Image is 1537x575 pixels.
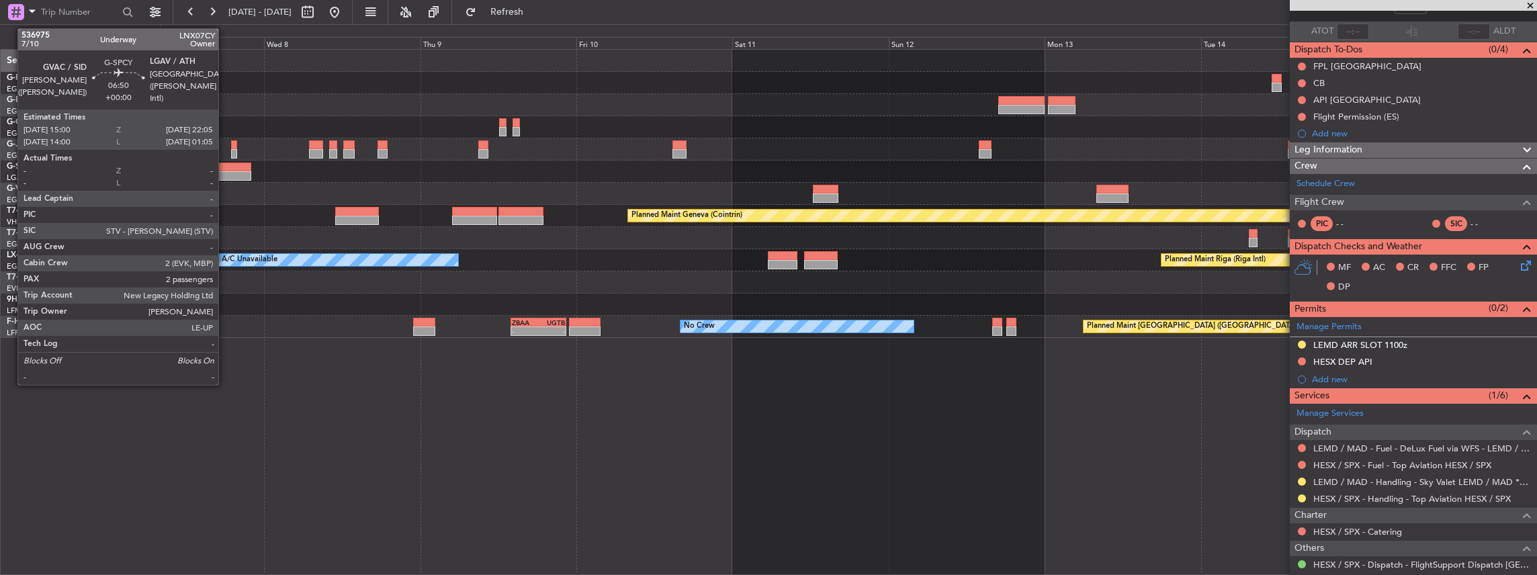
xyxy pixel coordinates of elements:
[7,296,77,304] a: 9H-LPZLegacy 500
[1297,407,1364,421] a: Manage Services
[7,140,38,148] span: G-JAGA
[1493,25,1516,38] span: ALDT
[1294,425,1331,440] span: Dispatch
[7,106,42,116] a: EGSS/STN
[1312,373,1530,385] div: Add new
[1313,493,1511,504] a: HESX / SPX - Handling - Top Aviation HESX / SPX
[7,229,79,237] a: T7-LZZIPraetor 600
[576,37,732,49] div: Fri 10
[1294,142,1362,158] span: Leg Information
[228,6,292,18] span: [DATE] - [DATE]
[732,37,888,49] div: Sat 11
[512,318,538,326] div: ZBAA
[7,96,83,104] a: G-ENRGPraetor 600
[7,261,47,271] a: EGGW/LTN
[1445,216,1467,231] div: SIC
[1313,111,1399,122] div: Flight Permission (ES)
[7,173,43,183] a: LGAV/ATH
[7,306,46,316] a: LFMD/CEQ
[7,163,36,171] span: G-SPCY
[7,217,46,227] a: VHHH/HKG
[1313,559,1530,570] a: HESX / SPX - Dispatch - FlightSupport Dispatch [GEOGRAPHIC_DATA]
[1294,508,1327,523] span: Charter
[1470,218,1501,230] div: - -
[1313,356,1372,367] div: HESX DEP API
[1297,320,1362,334] a: Manage Permits
[41,2,118,22] input: Trip Number
[1294,541,1324,556] span: Others
[7,74,41,82] span: G-FOMO
[1311,25,1333,38] span: ATOT
[7,185,40,193] span: G-VNOR
[1297,177,1355,191] a: Schedule Crew
[1313,459,1491,471] a: HESX / SPX - Fuel - Top Aviation HESX / SPX
[7,140,85,148] a: G-JAGAPhenom 300
[1312,128,1530,139] div: Add new
[1087,316,1299,337] div: Planned Maint [GEOGRAPHIC_DATA] ([GEOGRAPHIC_DATA])
[1479,261,1489,275] span: FP
[7,283,40,294] a: EVRA/RIX
[539,318,565,326] div: UGTB
[7,251,36,259] span: LX-TRO
[108,37,264,49] div: Tue 7
[7,195,42,205] a: EGLF/FAB
[1201,37,1357,49] div: Tue 14
[1313,77,1325,89] div: CB
[7,328,42,338] a: LFPB/LBG
[459,1,539,23] button: Refresh
[684,316,715,337] div: No Crew
[264,37,420,49] div: Wed 8
[7,150,47,161] a: EGGW/LTN
[1489,301,1508,315] span: (0/2)
[35,32,142,42] span: Only With Activity
[7,74,87,82] a: G-FOMOGlobal 6000
[7,128,47,138] a: EGNR/CEG
[1294,388,1329,404] span: Services
[1045,37,1200,49] div: Mon 13
[7,273,37,281] span: T7-DYN
[7,84,47,94] a: EGGW/LTN
[1336,218,1366,230] div: - -
[1313,443,1530,454] a: LEMD / MAD - Fuel - DeLux Fuel via WFS - LEMD / MAD
[1294,239,1422,255] span: Dispatch Checks and Weather
[7,229,34,237] span: T7-LZZI
[7,96,38,104] span: G-ENRG
[7,207,30,215] span: T7-FFI
[7,118,38,126] span: G-GARE
[7,296,34,304] span: 9H-LPZ
[479,7,535,17] span: Refresh
[1407,261,1419,275] span: CR
[163,27,185,38] div: [DATE]
[1313,339,1407,351] div: LEMD ARR SLOT 1100z
[1441,261,1456,275] span: FFC
[7,185,97,193] a: G-VNORChallenger 650
[1338,281,1350,294] span: DP
[7,239,42,249] a: EGLF/FAB
[631,206,742,226] div: Planned Maint Geneva (Cointrin)
[1311,216,1333,231] div: PIC
[1489,388,1508,402] span: (1/6)
[421,37,576,49] div: Thu 9
[1165,250,1266,270] div: Planned Maint Riga (Riga Intl)
[1313,526,1402,537] a: HESX / SPX - Catering
[512,327,538,335] div: -
[1313,94,1421,105] div: API [GEOGRAPHIC_DATA]
[539,327,565,335] div: -
[1313,476,1530,488] a: LEMD / MAD - Handling - Sky Valet LEMD / MAD **MY HANDLING**
[7,207,67,215] a: T7-FFIFalcon 7X
[1338,261,1351,275] span: MF
[1337,24,1369,40] input: --:--
[7,273,95,281] a: T7-DYNChallenger 604
[1373,261,1385,275] span: AC
[7,318,73,326] a: F-HECDFalcon 7X
[7,318,36,326] span: F-HECD
[1294,195,1344,210] span: Flight Crew
[15,26,146,48] button: Only With Activity
[7,251,79,259] a: LX-TROLegacy 650
[7,163,79,171] a: G-SPCYLegacy 650
[889,37,1045,49] div: Sun 12
[1294,159,1317,174] span: Crew
[222,250,277,270] div: A/C Unavailable
[7,118,118,126] a: G-GARECessna Citation XLS+
[1294,42,1362,58] span: Dispatch To-Dos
